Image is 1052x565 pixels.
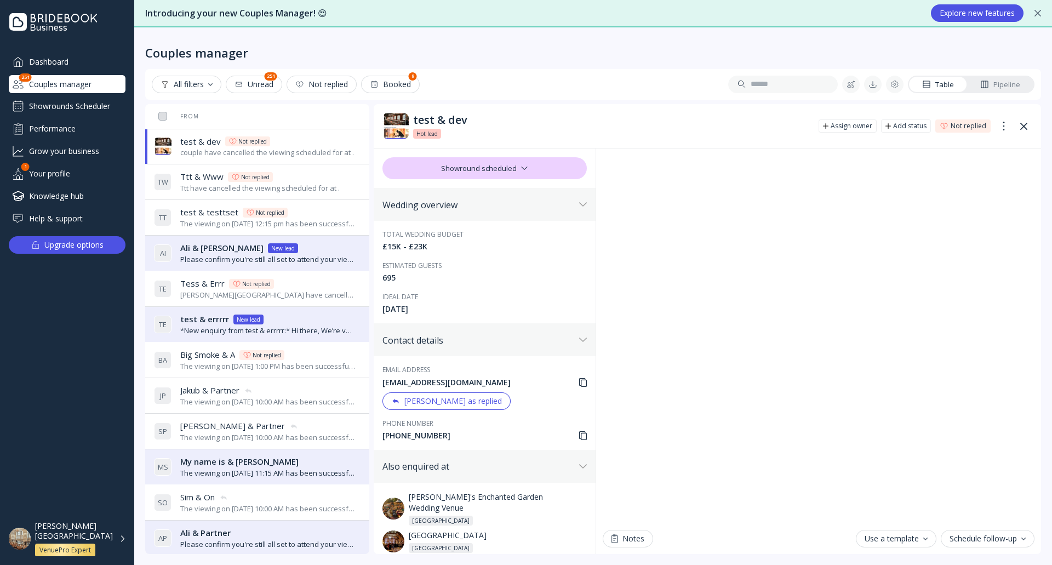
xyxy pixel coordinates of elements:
[180,527,231,539] span: Ali & Partner
[603,530,653,547] button: Notes
[382,530,404,552] img: thumbnail
[382,461,575,472] div: Also enquired at
[9,75,125,93] div: Couples manager
[154,387,171,404] div: J P
[382,230,587,239] div: Total wedding budget
[409,530,575,553] div: [GEOGRAPHIC_DATA]
[382,377,587,388] div: [EMAIL_ADDRESS][DOMAIN_NAME]
[412,516,470,525] div: [GEOGRAPHIC_DATA]
[980,79,1020,90] div: Pipeline
[382,492,587,526] a: [PERSON_NAME]'s Enchanted Garden Wedding Venue[GEOGRAPHIC_DATA]
[154,423,171,440] div: S P
[19,73,32,82] div: 251
[950,534,1026,543] div: Schedule follow-up
[361,76,420,93] button: Booked
[154,138,171,155] img: dpr=1,fit=cover,g=face,w=32,h=32
[382,241,587,252] div: £15K - £23K
[931,4,1024,22] button: Explore new features
[154,280,171,298] div: T E
[9,98,125,115] div: Showrounds Scheduler
[382,498,404,520] img: thumbnail
[382,392,511,410] button: [PERSON_NAME] as replied
[412,544,470,552] div: [GEOGRAPHIC_DATA]
[238,137,267,146] div: Not replied
[253,351,281,359] div: Not replied
[370,80,411,89] div: Booked
[152,76,221,93] button: All filters
[154,316,171,333] div: T E
[180,539,356,550] div: Please confirm you're still all set to attend your viewing at [PERSON_NAME][GEOGRAPHIC_DATA] on [...
[154,209,171,226] div: T T
[287,76,357,93] button: Not replied
[154,351,171,369] div: B A
[180,326,356,336] div: *New enquiry from test & errrrr:* Hi there, We’re very interested in your venue for our special d...
[154,112,199,120] div: From
[180,492,215,503] span: Sim & On
[180,290,356,300] div: [PERSON_NAME][GEOGRAPHIC_DATA] have cancelled the viewing scheduled for [DATE] 12:00 pm
[382,157,587,179] div: Showround scheduled
[241,173,270,181] div: Not replied
[235,80,273,89] div: Unread
[9,236,125,254] button: Upgrade options
[9,75,125,93] a: Couples manager251
[416,129,438,138] span: Hot lead
[382,113,409,139] img: dpr=1,fit=cover,g=face,w=48,h=48
[154,244,171,262] div: A I
[382,419,587,428] div: Phone number
[226,76,282,93] button: Unread
[180,456,299,467] span: My name is & [PERSON_NAME]
[180,278,225,289] span: Tess & Errr
[154,529,171,547] div: A P
[413,113,810,127] div: test & dev
[237,315,260,324] div: New lead
[9,187,125,205] a: Knowledge hub
[180,361,356,372] div: The viewing on [DATE] 1:00 PM has been successfully created by [PERSON_NAME][GEOGRAPHIC_DATA].
[9,142,125,160] div: Grow your business
[35,521,113,541] div: [PERSON_NAME][GEOGRAPHIC_DATA]
[856,530,936,547] button: Use a template
[161,80,213,89] div: All filters
[44,237,104,253] div: Upgrade options
[39,546,91,555] div: VenuePro Expert
[409,492,575,526] div: [PERSON_NAME]'s Enchanted Garden Wedding Venue
[180,468,356,478] div: The viewing on [DATE] 11:15 AM has been successfully created by [PERSON_NAME][GEOGRAPHIC_DATA].
[180,313,229,325] span: test & errrrr
[242,279,271,288] div: Not replied
[145,45,248,60] div: Couples manager
[180,420,285,432] span: [PERSON_NAME] & Partner
[9,164,125,182] div: Your profile
[382,272,587,283] div: 695
[922,79,954,90] div: Table
[21,163,30,171] div: 1
[9,53,125,71] a: Dashboard
[180,171,224,182] span: Ttt & Www
[180,242,264,254] span: Ali & [PERSON_NAME]
[9,119,125,138] a: Performance
[180,183,340,193] div: Ttt have cancelled the viewing scheduled for at .
[180,219,356,229] div: The viewing on [DATE] 12:15 pm has been successfully created by [PERSON_NAME][GEOGRAPHIC_DATA].
[145,7,920,20] div: Introducing your new Couples Manager! 😍
[180,385,239,396] span: Jakub & Partner
[180,349,235,361] span: Big Smoke & A
[382,261,587,270] div: Estimated guests
[603,149,1034,523] iframe: Chat
[382,292,587,301] div: Ideal date
[9,164,125,182] a: Your profile1
[265,72,277,81] div: 251
[951,122,986,130] div: Not replied
[154,494,171,511] div: S O
[382,365,587,374] div: Email address
[9,528,31,550] img: dpr=1,fit=cover,g=face,w=48,h=48
[180,207,238,218] span: test & testtset
[382,199,575,210] div: Wedding overview
[893,122,927,130] div: Add status
[865,534,928,543] div: Use a template
[9,209,125,227] a: Help & support
[940,9,1015,18] div: Explore new features
[180,136,221,147] span: test & dev
[256,208,284,217] div: Not replied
